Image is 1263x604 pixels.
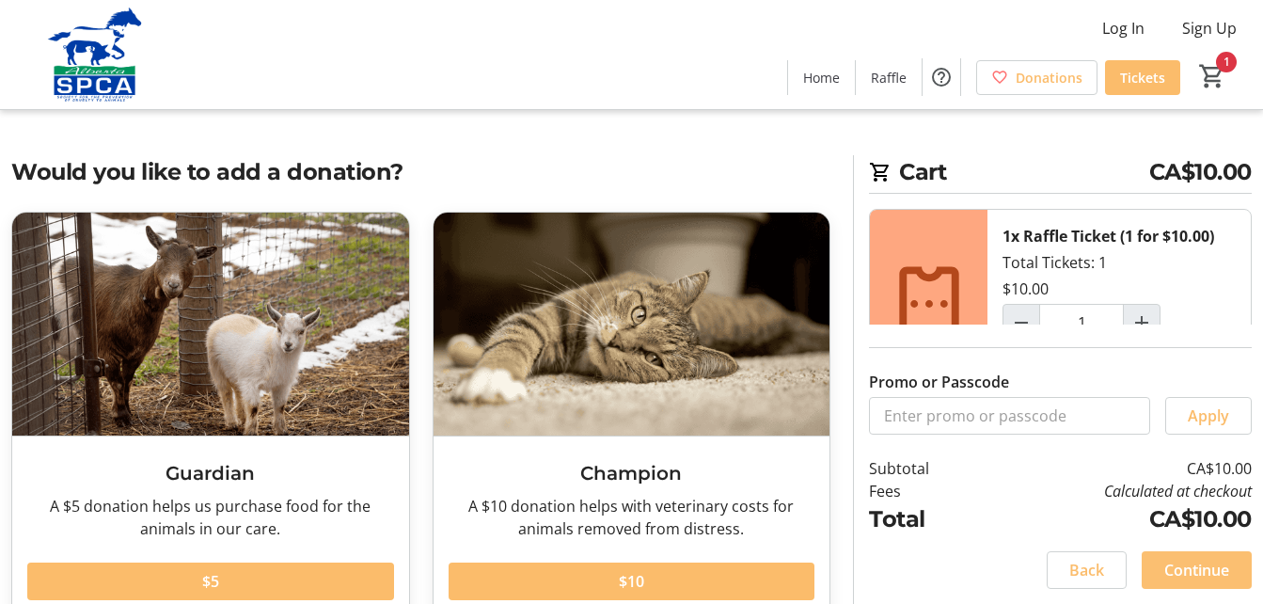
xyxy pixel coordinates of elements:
h2: Would you like to add a donation? [11,155,830,189]
a: Raffle [856,60,922,95]
span: Continue [1164,559,1229,581]
button: $10 [449,563,815,600]
span: CA$10.00 [1149,155,1252,189]
button: Back [1047,551,1127,589]
td: Subtotal [869,457,980,480]
span: Apply [1188,405,1229,427]
div: A $10 donation helps with veterinary costs for animals removed from distress. [449,495,815,540]
h2: Cart [869,155,1252,194]
button: Sign Up [1167,13,1252,43]
span: Sign Up [1182,17,1237,40]
input: Raffle Ticket (1 for $10.00) Quantity [1039,304,1124,342]
h3: Champion [449,459,815,487]
input: Enter promo or passcode [869,397,1150,435]
span: Back [1069,559,1104,581]
h3: Guardian [27,459,394,487]
img: Alberta SPCA's Logo [11,8,179,102]
a: Tickets [1105,60,1180,95]
div: 1x Raffle Ticket (1 for $10.00) [1003,225,1214,247]
button: Apply [1165,397,1252,435]
button: Increment by one [1124,305,1160,341]
span: Tickets [1120,68,1165,87]
label: Promo or Passcode [869,371,1009,393]
button: Decrement by one [1003,305,1039,341]
a: Home [788,60,855,95]
td: Fees [869,480,980,502]
span: Donations [1016,68,1082,87]
button: Continue [1142,551,1252,589]
span: Log In [1102,17,1145,40]
a: Donations [976,60,1097,95]
td: Total [869,502,980,536]
div: $10.00 [1003,278,1049,300]
div: Total Tickets: 1 [987,210,1251,398]
span: $5 [202,570,219,593]
button: Help [923,58,960,96]
button: Cart [1195,59,1229,93]
td: CA$10.00 [980,457,1252,480]
img: Champion [434,213,830,436]
button: Log In [1087,13,1160,43]
span: $10 [619,570,644,593]
div: A $5 donation helps us purchase food for the animals in our care. [27,495,394,540]
button: $5 [27,563,394,600]
span: Raffle [871,68,907,87]
span: Home [803,68,840,87]
td: CA$10.00 [980,502,1252,536]
td: Calculated at checkout [980,480,1252,502]
img: Guardian [12,213,409,436]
